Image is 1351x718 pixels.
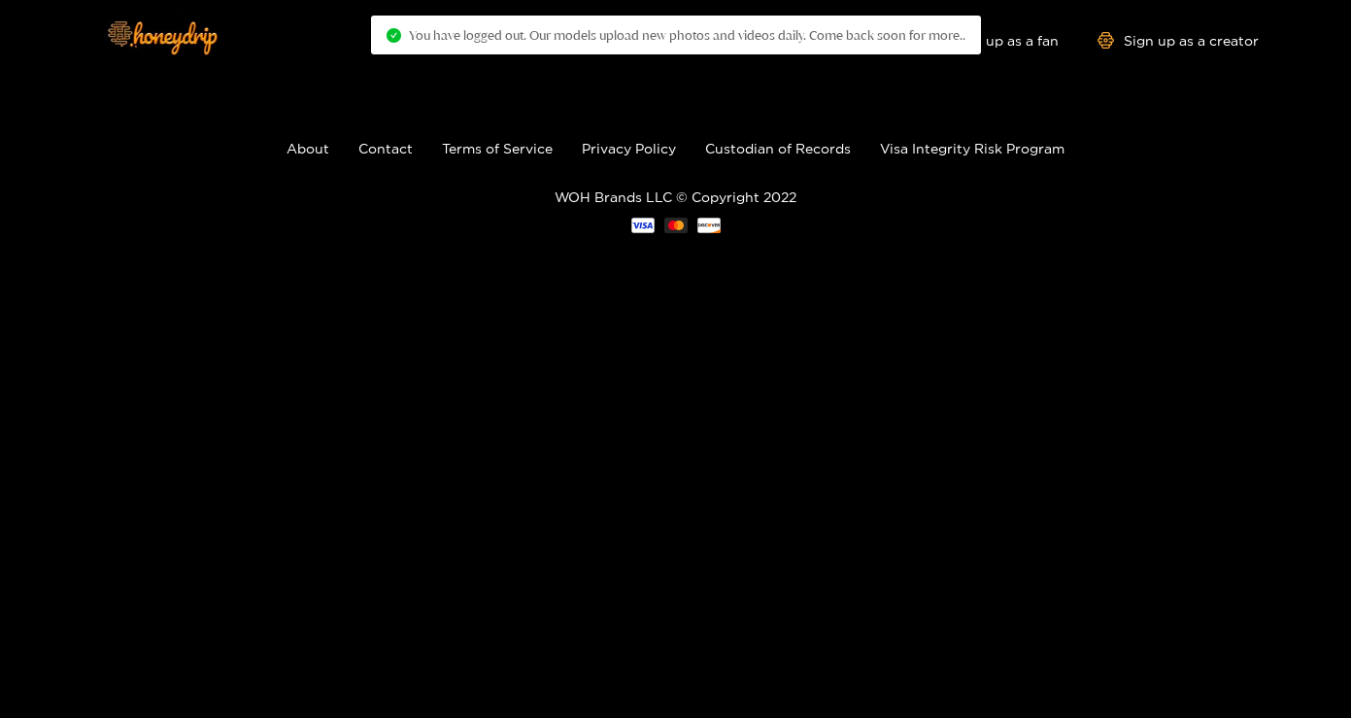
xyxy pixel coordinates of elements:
a: Privacy Policy [582,141,676,155]
a: About [287,141,329,155]
a: Custodian of Records [705,141,851,155]
a: Sign up as a fan [926,32,1059,49]
span: You have logged out. Our models upload new photos and videos daily. Come back soon for more.. [409,27,965,43]
a: Visa Integrity Risk Program [880,141,1064,155]
a: Terms of Service [442,141,553,155]
a: Sign up as a creator [1098,32,1259,49]
a: Contact [358,141,413,155]
span: check-circle [387,28,401,43]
